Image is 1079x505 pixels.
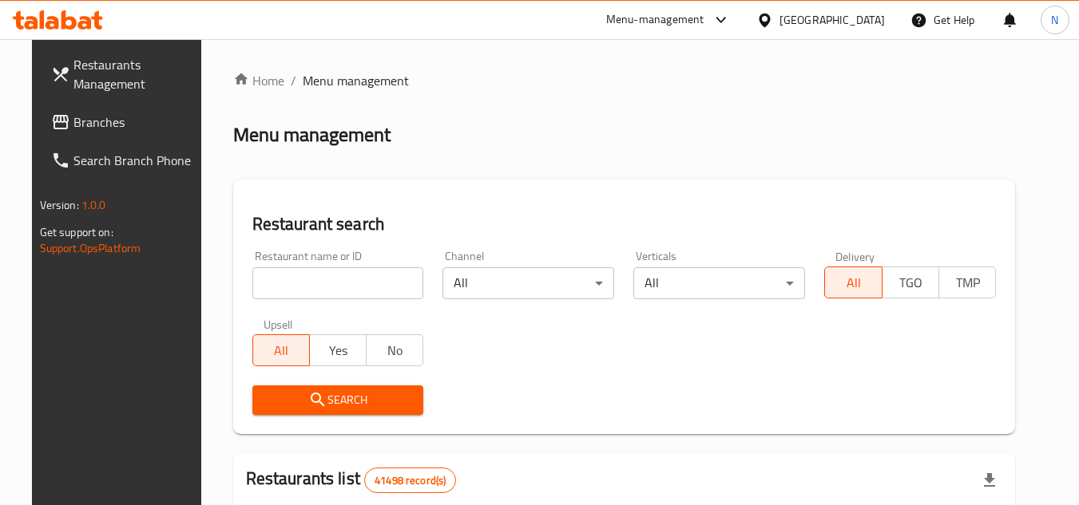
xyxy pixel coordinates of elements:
[233,122,391,148] h2: Menu management
[316,339,360,362] span: Yes
[264,318,293,329] label: Upsell
[946,271,990,294] span: TMP
[233,71,1016,90] nav: breadcrumb
[40,222,113,243] span: Get support on:
[1051,11,1058,29] span: N
[606,10,704,30] div: Menu-management
[831,271,875,294] span: All
[442,267,614,299] div: All
[246,467,457,493] h2: Restaurants list
[889,271,933,294] span: TGO
[938,266,996,298] button: TMP
[81,195,106,215] span: 1.0.0
[366,334,423,366] button: No
[73,55,200,93] span: Restaurants Management
[40,238,141,258] a: Support.OpsPlatform
[364,468,456,493] div: Total records count
[38,141,212,180] a: Search Branch Phone
[303,71,409,90] span: Menu management
[38,103,212,141] a: Branches
[38,45,212,103] a: Restaurants Management
[309,334,367,366] button: Yes
[824,266,882,298] button: All
[882,266,939,298] button: TGO
[779,11,885,29] div: [GEOGRAPHIC_DATA]
[265,390,411,410] span: Search
[233,71,284,90] a: Home
[291,71,296,90] li: /
[252,267,424,299] input: Search for restaurant name or ID..
[835,251,875,262] label: Delivery
[40,195,79,215] span: Version:
[252,385,424,415] button: Search
[373,339,417,362] span: No
[365,473,455,488] span: 41498 record(s)
[252,212,997,236] h2: Restaurant search
[260,339,303,362] span: All
[73,151,200,170] span: Search Branch Phone
[252,334,310,366] button: All
[633,267,805,299] div: All
[73,112,200,132] span: Branches
[970,461,1009,499] div: Export file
